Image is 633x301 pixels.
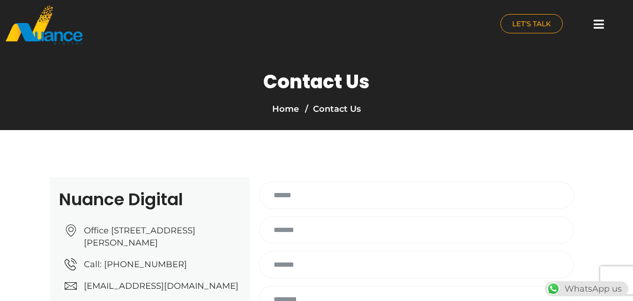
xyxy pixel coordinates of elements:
span: LET'S TALK [512,20,551,27]
a: Home [272,104,299,114]
span: Office [STREET_ADDRESS][PERSON_NAME] [82,224,240,249]
a: [EMAIL_ADDRESS][DOMAIN_NAME] [65,280,240,292]
div: WhatsApp us [545,281,628,296]
h2: Nuance Digital [59,191,240,208]
h1: Contact Us [263,70,370,93]
a: Call: [PHONE_NUMBER] [65,258,240,270]
a: Office [STREET_ADDRESS][PERSON_NAME] [65,224,240,249]
img: WhatsApp [546,281,561,296]
a: WhatsAppWhatsApp us [545,284,628,294]
img: nuance-qatar_logo [5,5,83,46]
a: LET'S TALK [500,14,563,33]
li: Contact Us [303,102,361,116]
span: Call: [PHONE_NUMBER] [82,258,187,270]
a: nuance-qatar_logo [5,5,312,46]
span: [EMAIL_ADDRESS][DOMAIN_NAME] [82,280,238,292]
